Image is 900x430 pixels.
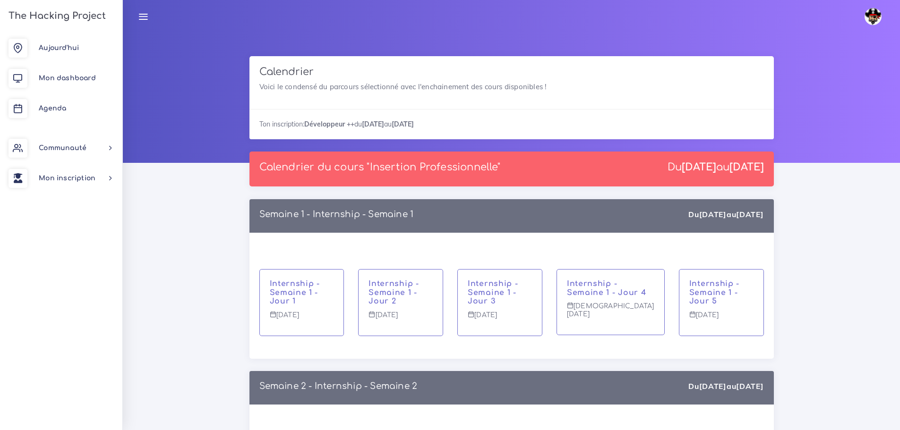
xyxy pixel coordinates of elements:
strong: [DATE] [682,161,716,173]
p: Calendrier du cours "Insertion Professionnelle" [259,161,500,173]
p: [DEMOGRAPHIC_DATA][DATE] [567,302,654,325]
strong: [DATE] [736,210,763,219]
strong: [DATE] [729,161,764,173]
div: Ton inscription: du au [249,109,774,139]
p: [DATE] [369,311,433,326]
strong: [DATE] [736,381,763,391]
span: Mon dashboard [39,75,96,82]
p: [DATE] [689,311,754,326]
a: Internship - Semaine 1 - Jour 1 [270,279,320,306]
a: Semaine 2 - Internship - Semaine 2 [259,381,418,391]
div: Du au [668,161,764,173]
strong: [DATE] [699,210,727,219]
strong: [DATE] [392,120,414,128]
p: [DATE] [468,311,532,326]
span: Communauté [39,144,86,152]
h3: The Hacking Project [6,11,106,21]
strong: Développeur ++ [304,120,354,128]
p: Voici le condensé du parcours sélectionné avec l'enchainement des cours disponibles ! [259,81,764,93]
span: Agenda [39,105,66,112]
a: Internship - Semaine 1 - Jour 4 [567,279,646,297]
img: avatar [865,8,882,25]
a: Semaine 1 - Internship - Semaine 1 [259,210,414,219]
a: Internship - Semaine 1 - Jour 2 [369,279,419,306]
p: [DATE] [270,311,334,326]
h3: Calendrier [259,66,764,78]
strong: [DATE] [699,381,727,391]
div: Du au [688,209,763,220]
span: Aujourd'hui [39,44,79,51]
span: Mon inscription [39,175,95,182]
div: Du au [688,381,763,392]
strong: [DATE] [362,120,384,128]
a: Internship - Semaine 1 - Jour 3 [468,279,518,306]
a: Internship - Semaine 1 - Jour 5 [689,279,739,306]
